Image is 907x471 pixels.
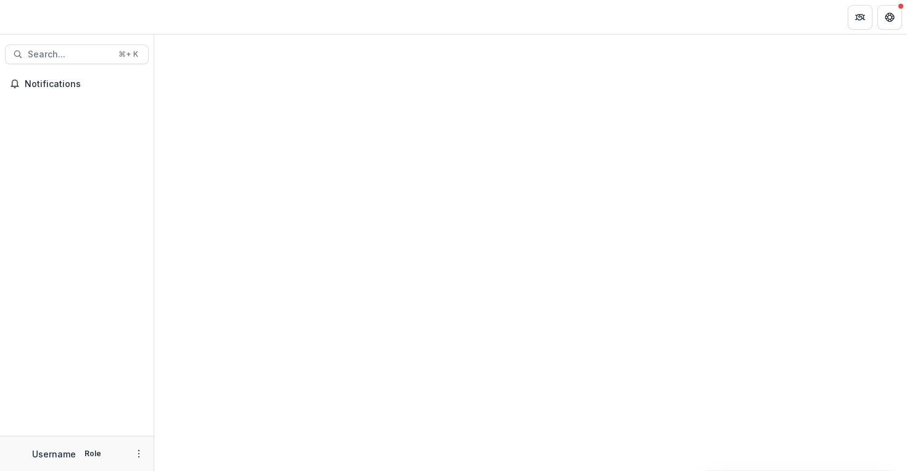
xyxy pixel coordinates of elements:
p: Username [32,448,76,461]
p: Role [81,448,105,459]
span: Search... [28,49,111,60]
span: Notifications [25,79,144,90]
button: Get Help [877,5,902,30]
div: ⌘ + K [116,48,141,61]
button: Notifications [5,74,149,94]
button: Search... [5,44,149,64]
button: Partners [848,5,872,30]
button: More [131,446,146,461]
nav: breadcrumb [159,8,212,26]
